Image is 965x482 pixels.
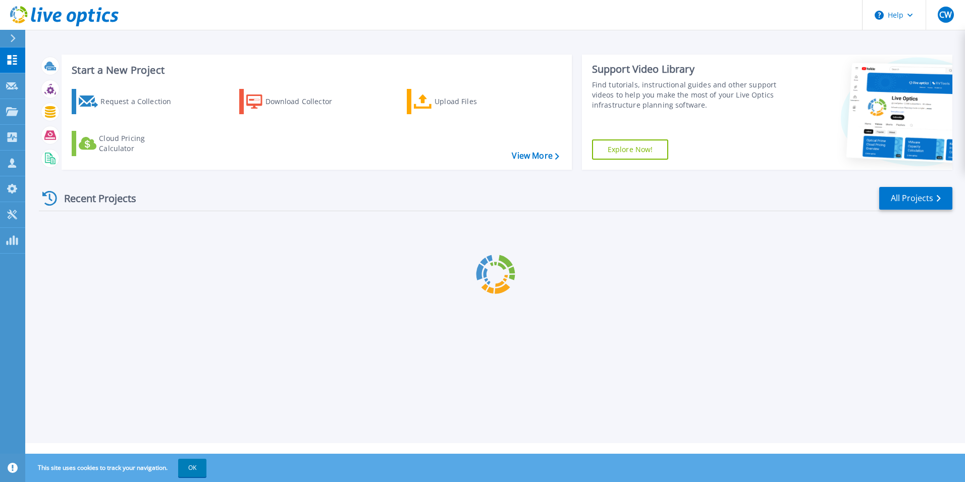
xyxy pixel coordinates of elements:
a: Cloud Pricing Calculator [72,131,184,156]
span: This site uses cookies to track your navigation. [28,459,206,477]
div: Download Collector [265,91,346,112]
div: Cloud Pricing Calculator [99,133,180,154]
a: View More [512,151,559,161]
div: Find tutorials, instructional guides and other support videos to help you make the most of your L... [592,80,781,110]
div: Support Video Library [592,63,781,76]
a: Upload Files [407,89,519,114]
a: Request a Collection [72,89,184,114]
h3: Start a New Project [72,65,559,76]
div: Recent Projects [39,186,150,211]
a: Download Collector [239,89,352,114]
span: CW [939,11,952,19]
button: OK [178,459,206,477]
div: Upload Files [435,91,515,112]
a: Explore Now! [592,139,669,160]
div: Request a Collection [100,91,181,112]
a: All Projects [879,187,952,210]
